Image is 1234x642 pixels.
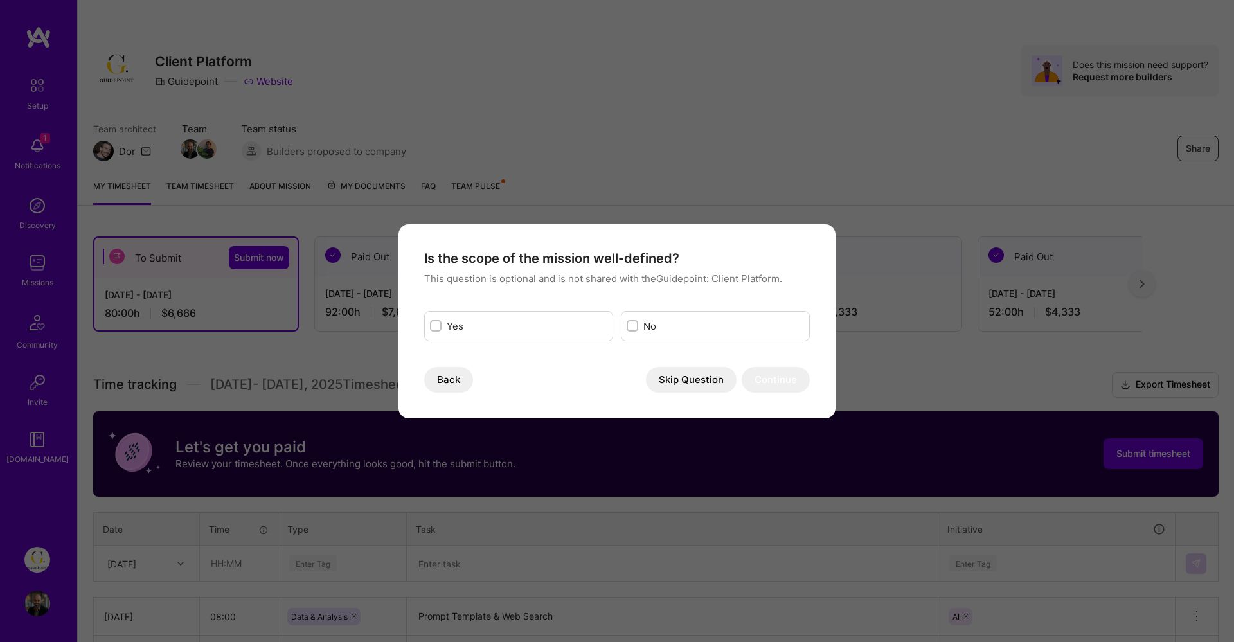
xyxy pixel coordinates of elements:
label: Yes [447,319,607,333]
div: modal [398,224,836,418]
button: Continue [742,367,810,393]
h4: Is the scope of the mission well-defined? [424,250,810,267]
button: Back [424,367,473,393]
p: This question is optional and is not shared with the Guidepoint: Client Platform . [424,272,810,285]
button: Skip Question [646,367,737,393]
label: No [643,319,804,333]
